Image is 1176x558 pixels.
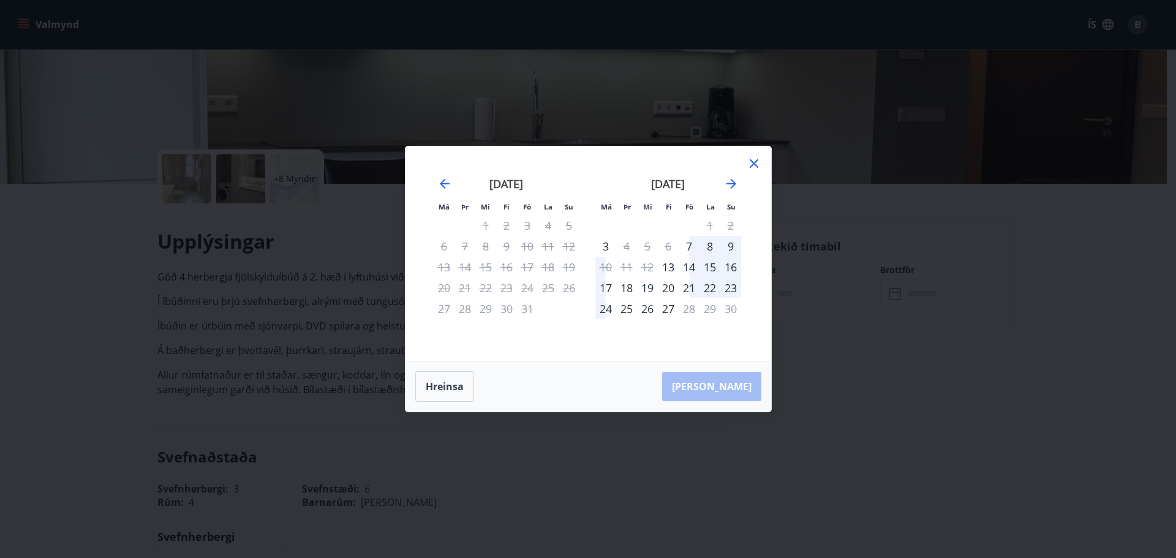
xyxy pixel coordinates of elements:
[679,236,699,257] div: Aðeins innritun í boði
[658,277,679,298] div: 20
[658,298,679,319] td: Choose fimmtudagur, 27. nóvember 2025 as your check-in date. It’s available.
[434,236,454,257] td: Not available. mánudagur, 6. október 2025
[475,215,496,236] td: Not available. miðvikudagur, 1. október 2025
[538,236,559,257] td: Not available. laugardagur, 11. október 2025
[679,257,699,277] td: Choose föstudagur, 14. nóvember 2025 as your check-in date. It’s available.
[616,277,637,298] div: 18
[616,298,637,319] div: 25
[658,277,679,298] td: Choose fimmtudagur, 20. nóvember 2025 as your check-in date. It’s available.
[496,298,517,319] td: Not available. fimmtudagur, 30. október 2025
[637,298,658,319] td: Choose miðvikudagur, 26. nóvember 2025 as your check-in date. It’s available.
[637,298,658,319] div: 26
[565,202,573,211] small: Su
[679,257,699,277] div: 14
[595,236,616,257] td: Choose mánudagur, 3. nóvember 2025 as your check-in date. It’s available.
[699,215,720,236] td: Not available. laugardagur, 1. nóvember 2025
[637,257,658,277] td: Not available. miðvikudagur, 12. nóvember 2025
[720,236,741,257] td: Choose sunnudagur, 9. nóvember 2025 as your check-in date. It’s available.
[699,277,720,298] div: 22
[496,277,517,298] td: Not available. fimmtudagur, 23. október 2025
[461,202,469,211] small: Þr
[538,257,559,277] td: Not available. laugardagur, 18. október 2025
[595,257,616,277] td: Not available. mánudagur, 10. nóvember 2025
[679,236,699,257] td: Choose föstudagur, 7. nóvember 2025 as your check-in date. It’s available.
[616,298,637,319] td: Choose þriðjudagur, 25. nóvember 2025 as your check-in date. It’s available.
[616,236,637,257] td: Not available. þriðjudagur, 4. nóvember 2025
[679,277,699,298] div: 21
[658,257,679,277] td: Choose fimmtudagur, 13. nóvember 2025 as your check-in date. It’s available.
[434,298,454,319] td: Not available. mánudagur, 27. október 2025
[475,236,496,257] td: Not available. miðvikudagur, 8. október 2025
[720,257,741,277] div: 16
[434,277,454,298] td: Not available. mánudagur, 20. október 2025
[699,236,720,257] div: 8
[658,236,679,257] td: Not available. fimmtudagur, 6. nóvember 2025
[475,257,496,277] td: Not available. miðvikudagur, 15. október 2025
[616,277,637,298] td: Choose þriðjudagur, 18. nóvember 2025 as your check-in date. It’s available.
[434,257,454,277] td: Not available. mánudagur, 13. október 2025
[720,277,741,298] div: 23
[544,202,552,211] small: La
[559,257,579,277] td: Not available. sunnudagur, 19. október 2025
[658,298,679,319] div: 27
[475,298,496,319] td: Not available. miðvikudagur, 29. október 2025
[616,257,637,277] td: Not available. þriðjudagur, 11. nóvember 2025
[517,277,538,298] td: Not available. föstudagur, 24. október 2025
[679,277,699,298] td: Choose föstudagur, 21. nóvember 2025 as your check-in date. It’s available.
[454,257,475,277] td: Not available. þriðjudagur, 14. október 2025
[517,236,538,257] td: Not available. föstudagur, 10. október 2025
[720,277,741,298] td: Choose sunnudagur, 23. nóvember 2025 as your check-in date. It’s available.
[595,236,616,257] div: Aðeins innritun í boði
[699,257,720,277] div: 15
[454,236,475,257] td: Not available. þriðjudagur, 7. október 2025
[624,202,631,211] small: Þr
[601,202,612,211] small: Má
[517,298,538,319] td: Not available. föstudagur, 31. október 2025
[538,277,559,298] td: Not available. laugardagur, 25. október 2025
[685,202,693,211] small: Fö
[727,202,736,211] small: Su
[503,202,510,211] small: Fi
[523,202,531,211] small: Fö
[720,298,741,319] td: Not available. sunnudagur, 30. nóvember 2025
[699,298,720,319] td: Not available. laugardagur, 29. nóvember 2025
[481,202,490,211] small: Mi
[595,277,616,298] td: Choose mánudagur, 17. nóvember 2025 as your check-in date. It’s available.
[496,236,517,257] td: Not available. fimmtudagur, 9. október 2025
[724,176,739,191] div: Move forward to switch to the next month.
[637,277,658,298] div: 19
[559,236,579,257] td: Not available. sunnudagur, 12. október 2025
[559,215,579,236] td: Not available. sunnudagur, 5. október 2025
[720,257,741,277] td: Choose sunnudagur, 16. nóvember 2025 as your check-in date. It’s available.
[720,215,741,236] td: Not available. sunnudagur, 2. nóvember 2025
[679,298,699,319] div: Aðeins útritun í boði
[437,176,452,191] div: Move backward to switch to the previous month.
[595,277,616,298] div: 17
[666,202,672,211] small: Fi
[439,202,450,211] small: Má
[454,298,475,319] td: Not available. þriðjudagur, 28. október 2025
[658,257,679,277] div: Aðeins innritun í boði
[489,176,523,191] strong: [DATE]
[475,277,496,298] td: Not available. miðvikudagur, 22. október 2025
[559,277,579,298] td: Not available. sunnudagur, 26. október 2025
[706,202,715,211] small: La
[637,236,658,257] td: Not available. miðvikudagur, 5. nóvember 2025
[517,257,538,277] td: Not available. föstudagur, 17. október 2025
[679,298,699,319] td: Not available. föstudagur, 28. nóvember 2025
[720,236,741,257] div: 9
[517,215,538,236] td: Not available. föstudagur, 3. október 2025
[496,257,517,277] td: Not available. fimmtudagur, 16. október 2025
[496,215,517,236] td: Not available. fimmtudagur, 2. október 2025
[420,161,756,346] div: Calendar
[595,298,616,319] div: 24
[651,176,685,191] strong: [DATE]
[643,202,652,211] small: Mi
[454,277,475,298] td: Not available. þriðjudagur, 21. október 2025
[415,371,474,402] button: Hreinsa
[699,257,720,277] td: Choose laugardagur, 15. nóvember 2025 as your check-in date. It’s available.
[595,298,616,319] td: Choose mánudagur, 24. nóvember 2025 as your check-in date. It’s available.
[699,236,720,257] td: Choose laugardagur, 8. nóvember 2025 as your check-in date. It’s available.
[637,277,658,298] td: Choose miðvikudagur, 19. nóvember 2025 as your check-in date. It’s available.
[616,236,637,257] div: Aðeins útritun í boði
